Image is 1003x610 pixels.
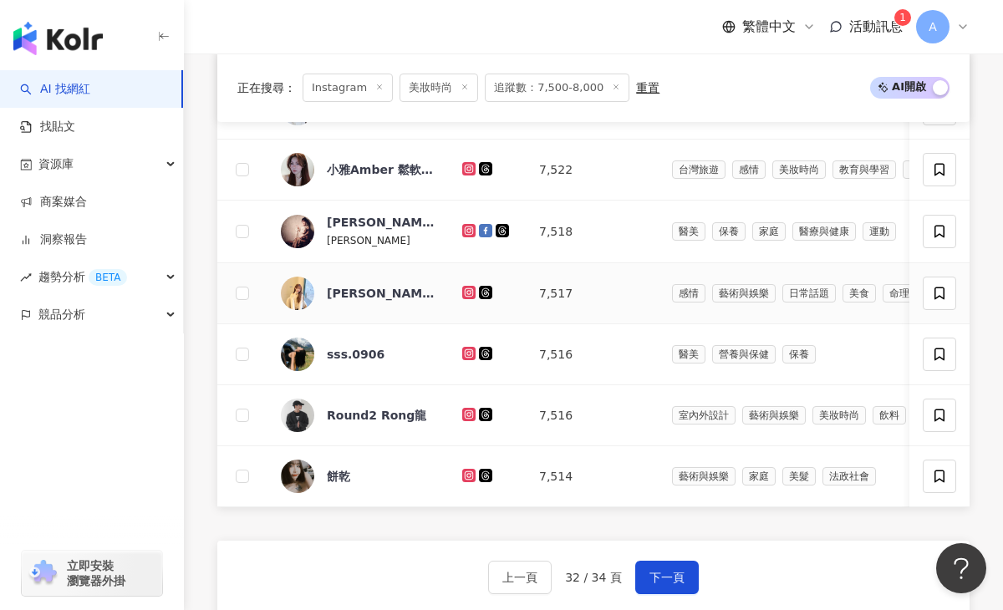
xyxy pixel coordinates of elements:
[782,345,816,363] span: 保養
[281,277,435,310] a: KOL Avatar[PERSON_NAME]
[929,18,937,36] span: A
[672,345,705,363] span: 醫美
[526,385,659,446] td: 7,516
[772,160,826,179] span: 美妝時尚
[672,222,705,241] span: 醫美
[742,18,796,36] span: 繁體中文
[742,406,806,424] span: 藝術與娛樂
[712,345,776,363] span: 營養與保健
[526,446,659,507] td: 7,514
[565,571,622,584] span: 32 / 34 頁
[281,399,314,432] img: KOL Avatar
[281,338,314,371] img: KOL Avatar
[899,12,906,23] span: 1
[20,194,87,211] a: 商案媒合
[732,160,766,179] span: 感情
[782,467,816,485] span: 美髮
[327,468,350,485] div: 餅乾
[303,74,393,102] span: Instagram
[873,406,906,424] span: 飲料
[502,571,537,584] span: 上一頁
[281,214,435,249] a: KOL Avatar[PERSON_NAME]醫師Dr.MandyLin[PERSON_NAME]
[526,140,659,201] td: 7,522
[237,81,296,94] span: 正在搜尋 ：
[672,284,705,302] span: 感情
[20,81,90,98] a: searchAI 找網紅
[20,231,87,248] a: 洞察報告
[672,406,736,424] span: 室內外設計
[752,222,786,241] span: 家庭
[13,22,103,55] img: logo
[67,558,125,588] span: 立即安裝 瀏覽器外掛
[327,161,435,178] div: 小雅Amber 鬆軟捲度｜韓系法式溫柔燙｜高雄髮型師
[712,222,746,241] span: 保養
[38,296,85,333] span: 競品分析
[327,235,410,247] span: [PERSON_NAME]
[281,338,435,371] a: KOL Avatarsss.0906
[327,214,435,231] div: [PERSON_NAME]醫師Dr.MandyLin
[281,399,435,432] a: KOL AvatarRound2 Rong龍
[636,81,659,94] div: 重置
[281,277,314,310] img: KOL Avatar
[281,215,314,248] img: KOL Avatar
[526,324,659,385] td: 7,516
[782,284,836,302] span: 日常話題
[22,551,162,596] a: chrome extension立即安裝 瀏覽器外掛
[936,543,986,593] iframe: Help Scout Beacon - Open
[400,74,478,102] span: 美妝時尚
[20,119,75,135] a: 找貼文
[894,9,911,26] sup: 1
[488,561,552,594] button: 上一頁
[792,222,856,241] span: 醫療與健康
[38,258,127,296] span: 趨勢分析
[485,74,629,102] span: 追蹤數：7,500-8,000
[672,467,736,485] span: 藝術與娛樂
[635,561,699,594] button: 下一頁
[863,222,896,241] span: 運動
[89,269,127,286] div: BETA
[526,263,659,324] td: 7,517
[281,460,314,493] img: KOL Avatar
[27,560,59,587] img: chrome extension
[281,153,314,186] img: KOL Avatar
[281,460,435,493] a: KOL Avatar餅乾
[903,160,936,179] span: 家庭
[712,284,776,302] span: 藝術與娛樂
[742,467,776,485] span: 家庭
[812,406,866,424] span: 美妝時尚
[649,571,685,584] span: 下一頁
[526,201,659,263] td: 7,518
[832,160,896,179] span: 教育與學習
[327,407,426,424] div: Round2 Rong龍
[327,346,384,363] div: sss.0906
[883,284,936,302] span: 命理占卜
[822,467,876,485] span: 法政社會
[281,153,435,186] a: KOL Avatar小雅Amber 鬆軟捲度｜韓系法式溫柔燙｜高雄髮型師
[672,160,726,179] span: 台灣旅遊
[849,18,903,34] span: 活動訊息
[327,285,435,302] div: [PERSON_NAME]
[20,272,32,283] span: rise
[38,145,74,183] span: 資源庫
[843,284,876,302] span: 美食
